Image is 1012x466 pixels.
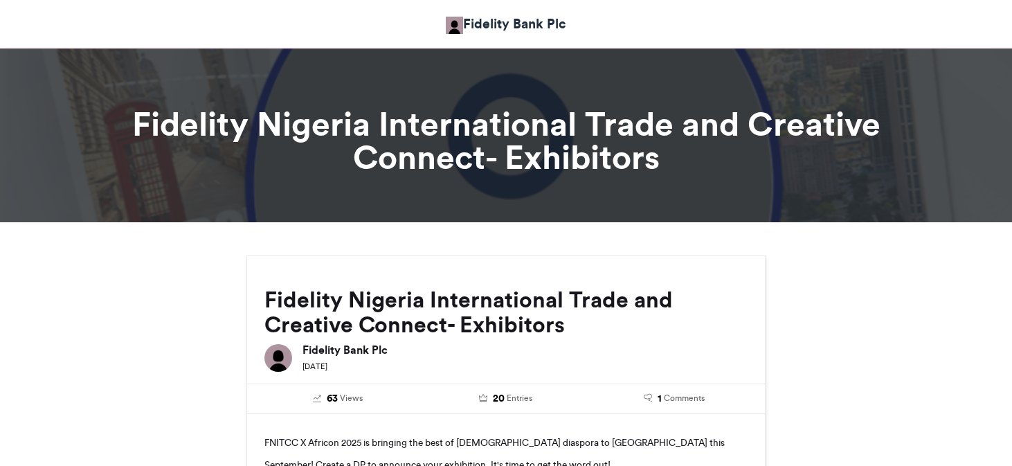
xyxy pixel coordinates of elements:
h2: Fidelity Nigeria International Trade and Creative Connect- Exhibitors [264,287,748,337]
h1: Fidelity Nigeria International Trade and Creative Connect- Exhibitors [122,107,890,174]
a: 20 Entries [433,391,580,406]
a: 1 Comments [600,391,748,406]
a: 63 Views [264,391,412,406]
span: 1 [658,391,662,406]
span: Entries [507,392,532,404]
img: Fidelity Bank [446,17,463,34]
a: Fidelity Bank Plc [446,14,566,34]
span: Views [340,392,363,404]
span: 20 [493,391,505,406]
span: 63 [327,391,338,406]
small: [DATE] [302,361,327,371]
h6: Fidelity Bank Plc [302,344,748,355]
span: Comments [664,392,705,404]
img: Fidelity Bank Plc [264,344,292,372]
